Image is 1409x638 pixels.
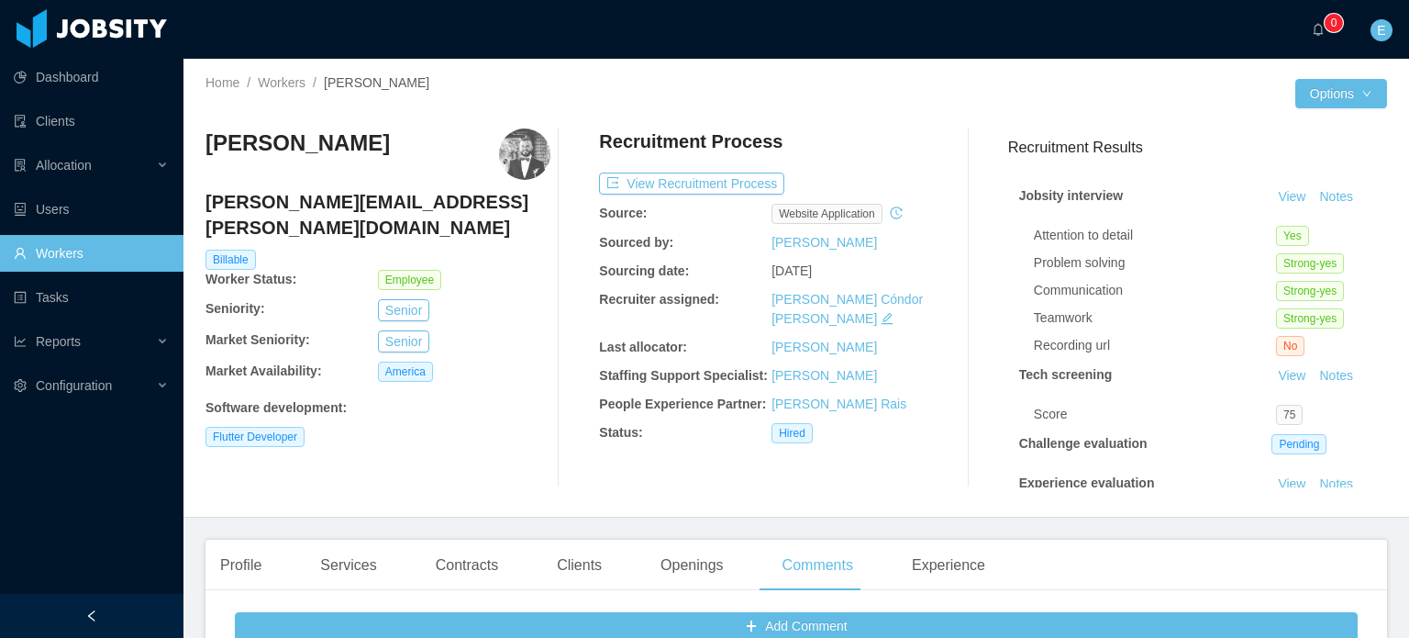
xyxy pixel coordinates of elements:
span: Strong-yes [1276,253,1344,274]
a: [PERSON_NAME] [771,340,877,354]
strong: Tech screening [1019,367,1113,382]
div: Profile [205,540,276,591]
a: Workers [258,75,305,90]
span: Strong-yes [1276,281,1344,301]
h4: [PERSON_NAME][EMAIL_ADDRESS][PERSON_NAME][DOMAIN_NAME] [205,189,550,241]
h4: Recruitment Process [599,129,782,154]
a: [PERSON_NAME] Rais [771,397,906,411]
div: Experience [897,540,1000,591]
span: Configuration [36,378,112,393]
b: Status: [599,425,642,440]
b: Sourcing date: [599,263,689,278]
button: Senior [378,299,429,321]
b: Seniority: [205,301,265,316]
i: icon: history [890,207,903,219]
h3: [PERSON_NAME] [205,129,390,158]
div: Contracts [421,540,513,591]
span: Allocation [36,158,92,173]
div: Attention to detail [1034,226,1276,245]
strong: Challenge evaluation [1019,436,1148,451]
div: Openings [646,540,738,591]
b: People Experience Partner: [599,397,766,411]
a: [PERSON_NAME] Cóndor [PERSON_NAME] [771,292,923,326]
b: Software development : [205,400,347,415]
div: Recording url [1034,336,1276,355]
button: Optionsicon: down [1295,79,1387,108]
div: Problem solving [1034,253,1276,273]
img: 7699d27a-a445-4e53-9c33-6b3fa472f797_67cb1ed07ebbb-400w.png [499,129,550,180]
span: [PERSON_NAME] [324,75,429,90]
div: Clients [542,540,616,591]
strong: Experience evaluation [1019,476,1155,490]
span: website application [771,204,882,224]
b: Market Seniority: [205,332,310,347]
span: Strong-yes [1276,308,1344,329]
b: Last allocator: [599,340,687,354]
span: Reports [36,334,81,349]
span: / [247,75,250,90]
a: View [1271,476,1312,491]
span: No [1276,336,1304,356]
button: Senior [378,330,429,353]
b: Worker Status: [205,272,296,286]
div: Communication [1034,281,1276,300]
div: Services [305,540,391,591]
a: icon: auditClients [14,103,169,140]
b: Staffing Support Specialist: [599,368,768,383]
a: icon: exportView Recruitment Process [599,176,784,191]
span: Flutter Developer [205,427,305,447]
a: Home [205,75,239,90]
b: Recruiter assigned: [599,292,719,307]
a: icon: pie-chartDashboard [14,59,169,95]
div: Score [1034,405,1276,424]
span: Pending [1271,434,1326,454]
a: View [1271,368,1312,383]
div: Teamwork [1034,308,1276,328]
i: icon: solution [14,159,27,172]
b: Sourced by: [599,235,673,250]
sup: 0 [1325,14,1343,32]
span: America [378,362,433,382]
b: Source: [599,206,647,220]
i: icon: edit [881,312,893,325]
span: Hired [771,423,813,443]
a: [PERSON_NAME] [771,235,877,250]
button: icon: exportView Recruitment Process [599,173,784,195]
b: Market Availability: [205,364,322,378]
span: / [313,75,316,90]
i: icon: line-chart [14,335,27,348]
a: [PERSON_NAME] [771,368,877,383]
button: Notes [1312,186,1360,208]
i: icon: setting [14,379,27,392]
a: icon: userWorkers [14,235,169,272]
span: Yes [1276,226,1309,246]
span: Employee [378,270,441,290]
span: E [1377,19,1385,41]
span: 75 [1276,405,1303,425]
span: Billable [205,250,256,270]
i: icon: bell [1312,23,1325,36]
a: icon: profileTasks [14,279,169,316]
a: icon: robotUsers [14,191,169,228]
div: Comments [768,540,868,591]
strong: Jobsity interview [1019,188,1124,203]
h3: Recruitment Results [1008,136,1387,159]
a: View [1271,189,1312,204]
span: [DATE] [771,263,812,278]
button: Notes [1312,474,1360,496]
button: Notes [1312,365,1360,387]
